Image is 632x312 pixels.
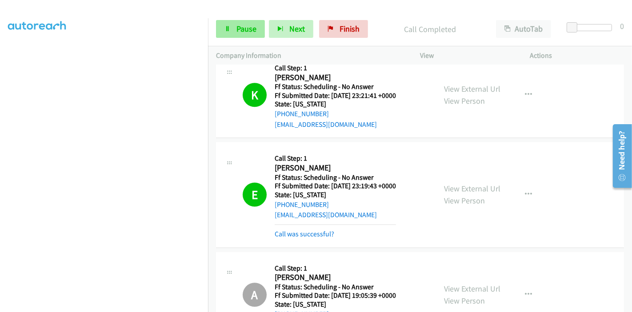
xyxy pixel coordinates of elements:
a: View External Url [444,183,500,194]
h1: A [243,283,267,307]
div: The call has been skipped [243,283,267,307]
h5: Ff Submitted Date: [DATE] 19:05:39 +0000 [275,291,396,300]
h5: State: [US_STATE] [275,190,396,199]
a: [PHONE_NUMBER] [275,109,329,118]
div: Delay between calls (in seconds) [571,24,612,31]
a: Finish [319,20,368,38]
h2: [PERSON_NAME] [275,272,396,283]
span: Next [289,24,305,34]
a: Pause [216,20,265,38]
p: Company Information [216,50,404,61]
span: Pause [236,24,256,34]
h1: K [243,83,267,107]
a: Call was successful? [275,230,334,238]
a: View External Url [444,284,500,294]
h5: Call Step: 1 [275,264,396,273]
h5: State: [US_STATE] [275,300,396,309]
button: Next [269,20,313,38]
h5: Ff Submitted Date: [DATE] 23:19:43 +0000 [275,182,396,190]
a: View Person [444,96,485,106]
h5: Call Step: 1 [275,154,396,163]
a: View Person [444,195,485,206]
h2: [PERSON_NAME] [275,163,396,173]
h1: E [243,182,267,207]
h5: Ff Submitted Date: [DATE] 23:21:41 +0000 [275,91,396,100]
h5: Ff Status: Scheduling - No Answer [275,82,396,91]
p: View [420,50,514,61]
a: View External Url [444,84,500,94]
h5: Call Step: 1 [275,64,396,73]
iframe: Resource Center [607,121,632,191]
p: Actions [530,50,624,61]
span: Finish [340,24,360,34]
button: AutoTab [496,20,551,38]
p: Call Completed [380,23,480,35]
a: [EMAIL_ADDRESS][DOMAIN_NAME] [275,211,377,219]
h2: [PERSON_NAME] [275,73,396,83]
div: 0 [620,20,624,32]
h5: State: [US_STATE] [275,100,396,109]
a: [PHONE_NUMBER] [275,200,329,209]
h5: Ff Status: Scheduling - No Answer [275,283,396,292]
h5: Ff Status: Scheduling - No Answer [275,173,396,182]
a: View Person [444,296,485,306]
a: [EMAIL_ADDRESS][DOMAIN_NAME] [275,120,377,129]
